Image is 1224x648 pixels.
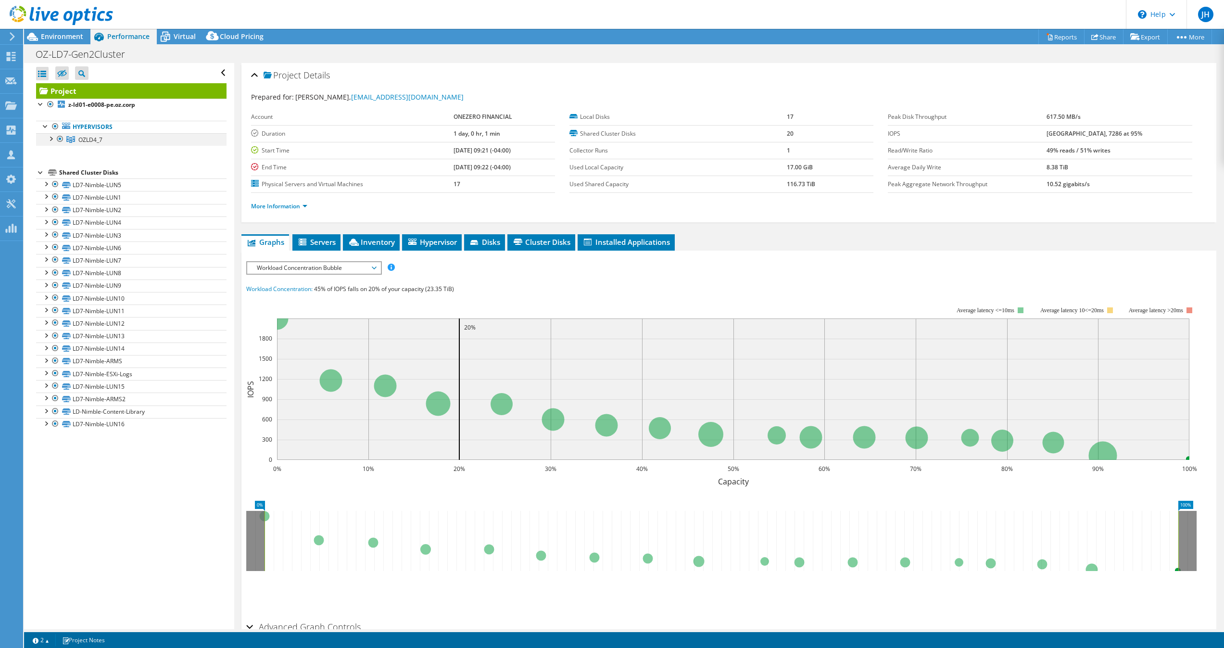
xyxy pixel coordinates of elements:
a: LD7-Nimble-ARMS [36,355,227,368]
span: OZLD4_7 [78,136,102,144]
text: Capacity [718,476,749,487]
a: LD7-Nimble-LUN11 [36,305,227,317]
label: Collector Runs [569,146,787,155]
a: LD7-Nimble-LUN10 [36,292,227,305]
text: 600 [262,415,272,423]
label: Read/Write Ratio [888,146,1047,155]
span: Workload Concentration: [246,285,313,293]
text: 300 [262,435,272,444]
label: Account [251,112,454,122]
a: LD7-Nimble-LUN15 [36,380,227,393]
a: OZLD4_7 [36,133,227,146]
b: 17 [787,113,794,121]
a: More Information [251,202,307,210]
text: 30% [545,465,556,473]
tspan: Average latency <=10ms [957,307,1014,314]
h1: OZ-LD7-Gen2Cluster [31,49,140,60]
label: Average Daily Write [888,163,1047,172]
span: Virtual [174,32,196,41]
span: Hypervisor [407,237,457,247]
a: LD7-Nimble-LUN14 [36,343,227,355]
text: 1200 [259,375,272,383]
a: LD7-Nimble-LUN1 [36,191,227,203]
span: Inventory [348,237,395,247]
span: Project [264,71,301,80]
b: [DATE] 09:21 (-04:00) [454,146,511,154]
text: IOPS [245,381,256,397]
a: LD7-Nimble-LUN9 [36,280,227,292]
text: 50% [728,465,739,473]
span: Disks [469,237,500,247]
span: Installed Applications [582,237,670,247]
b: z-ld01-e0008-pe.oz.corp [68,101,135,109]
h2: Advanced Graph Controls [246,617,361,636]
text: 70% [910,465,921,473]
a: LD7-Nimble-ESXi-Logs [36,368,227,380]
span: Cloud Pricing [220,32,264,41]
a: LD7-Nimble-LUN7 [36,254,227,267]
a: Hypervisors [36,121,227,133]
b: 116.73 TiB [787,180,815,188]
a: LD7-Nimble-LUN8 [36,267,227,280]
a: Reports [1038,29,1085,44]
b: ONEZERO FINANCIAL [454,113,512,121]
span: Details [303,69,330,81]
text: 60% [819,465,830,473]
text: 0% [273,465,281,473]
label: Used Local Capacity [569,163,787,172]
label: Start Time [251,146,454,155]
a: z-ld01-e0008-pe.oz.corp [36,99,227,111]
svg: \n [1138,10,1147,19]
b: [GEOGRAPHIC_DATA], 7286 at 95% [1047,129,1142,138]
span: Workload Concentration Bubble [252,262,376,274]
span: Environment [41,32,83,41]
label: End Time [251,163,454,172]
span: [PERSON_NAME], [295,92,464,102]
text: 1500 [259,355,272,363]
label: Physical Servers and Virtual Machines [251,179,454,189]
text: 1800 [259,334,272,343]
text: 100% [1182,465,1197,473]
b: 617.50 MB/s [1047,113,1081,121]
label: Peak Aggregate Network Throughput [888,179,1047,189]
text: 80% [1001,465,1013,473]
text: 10% [363,465,374,473]
div: Shared Cluster Disks [59,167,227,178]
text: Average latency >20ms [1128,307,1183,314]
a: LD7-Nimble-LUN12 [36,317,227,330]
text: 20% [464,323,476,331]
b: 1 [787,146,790,154]
tspan: Average latency 10<=20ms [1040,307,1104,314]
label: Used Shared Capacity [569,179,787,189]
a: LD7-Nimble-LUN3 [36,229,227,241]
b: 20 [787,129,794,138]
a: Project [36,83,227,99]
b: 49% reads / 51% writes [1047,146,1110,154]
b: 10.52 gigabits/s [1047,180,1090,188]
a: Project Notes [55,634,112,646]
a: Export [1123,29,1168,44]
b: [DATE] 09:22 (-04:00) [454,163,511,171]
text: 900 [262,395,272,403]
text: 90% [1092,465,1104,473]
text: 0 [269,456,272,464]
label: Duration [251,129,454,139]
text: 20% [454,465,465,473]
text: 40% [636,465,648,473]
b: 8.38 TiB [1047,163,1068,171]
span: Servers [297,237,336,247]
a: LD7-Nimble-LUN13 [36,330,227,343]
label: Shared Cluster Disks [569,129,787,139]
a: [EMAIL_ADDRESS][DOMAIN_NAME] [351,92,464,102]
a: LD7-Nimble-LUN4 [36,216,227,229]
span: Performance [107,32,150,41]
span: JH [1198,7,1213,22]
label: Local Disks [569,112,787,122]
span: Graphs [246,237,284,247]
a: 2 [26,634,56,646]
a: More [1167,29,1212,44]
a: LD7-Nimble-LUN6 [36,241,227,254]
a: Share [1084,29,1123,44]
a: LD-Nimble-Content-Library [36,406,227,418]
b: 17 [454,180,460,188]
